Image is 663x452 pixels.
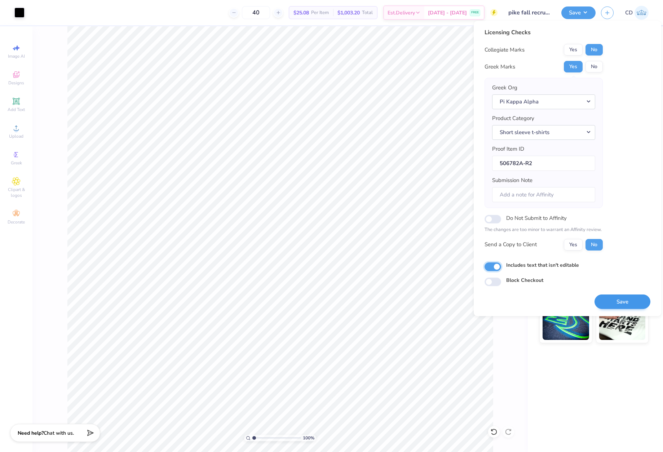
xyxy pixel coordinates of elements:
span: Add Text [8,107,25,112]
div: Greek Marks [485,63,515,71]
div: Licensing Checks [485,28,603,37]
button: Yes [564,239,583,251]
span: Upload [9,133,23,139]
span: Clipart & logos [4,187,29,198]
label: Submission Note [492,176,532,185]
label: Product Category [492,114,534,123]
span: $1,003.20 [337,9,360,17]
button: No [585,44,603,56]
button: Save [561,6,596,19]
span: FREE [471,10,479,15]
button: Pi Kappa Alpha [492,94,595,109]
span: Decorate [8,219,25,225]
button: Short sleeve t-shirts [492,125,595,140]
span: Est. Delivery [388,9,415,17]
label: Includes text that isn't editable [506,261,579,269]
img: Cedric Diasanta [635,6,649,20]
p: The changes are too minor to warrant an Affinity review. [485,226,603,234]
label: Greek Org [492,84,517,92]
input: Add a note for Affinity [492,187,595,203]
span: Chat with us. [44,430,74,437]
button: No [585,239,603,251]
span: Designs [8,80,24,86]
button: Save [595,294,650,309]
label: Block Checkout [506,276,543,284]
span: CD [625,9,633,17]
div: Collegiate Marks [485,46,525,54]
span: Per Item [311,9,329,17]
span: 100 % [303,435,314,441]
input: – – [242,6,270,19]
label: Proof Item ID [492,145,524,153]
img: Water based Ink [599,304,646,340]
span: [DATE] - [DATE] [428,9,467,17]
div: Send a Copy to Client [485,240,537,249]
label: Do Not Submit to Affinity [506,213,567,223]
img: Glow in the Dark Ink [543,304,589,340]
button: No [585,61,603,72]
button: Yes [564,61,583,72]
span: Greek [11,160,22,166]
span: Image AI [8,53,25,59]
strong: Need help? [18,430,44,437]
span: Total [362,9,373,17]
input: Untitled Design [503,5,556,20]
button: Yes [564,44,583,56]
span: $25.08 [293,9,309,17]
a: CD [625,6,649,20]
